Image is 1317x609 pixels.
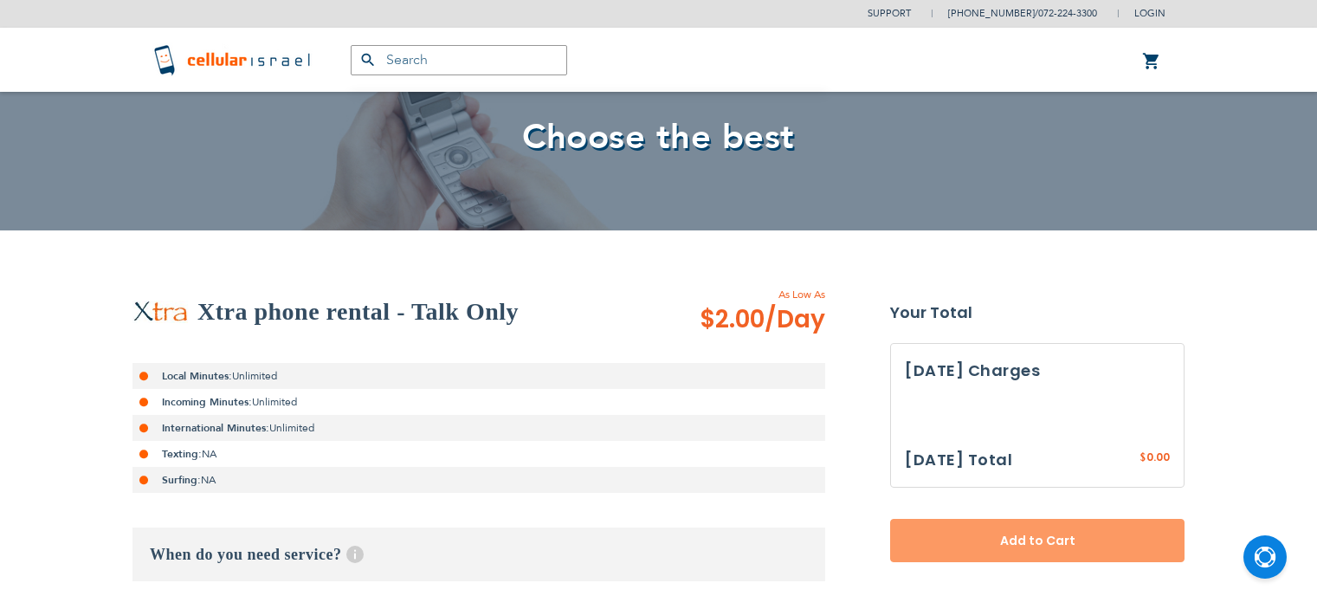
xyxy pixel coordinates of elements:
[1134,7,1165,20] span: Login
[132,467,825,493] li: NA
[162,447,202,461] strong: Texting:
[132,441,825,467] li: NA
[931,1,1097,26] li: /
[346,546,364,563] span: Help
[162,421,269,435] strong: International Minutes:
[132,415,825,441] li: Unlimited
[162,473,201,487] strong: Surfing:
[152,42,316,77] img: Cellular Israel
[132,301,189,323] img: Xtra phone rental - Talk Only
[522,113,795,161] span: Choose the best
[1146,450,1170,464] span: 0.00
[1038,7,1097,20] a: 072-224-3300
[351,45,567,75] input: Search
[132,528,825,581] h3: When do you need service?
[162,395,252,409] strong: Incoming Minutes:
[905,447,1012,473] h3: [DATE] Total
[653,287,825,302] span: As Low As
[765,302,825,337] span: /Day
[1139,450,1146,466] span: $
[132,389,825,415] li: Unlimited
[905,358,1170,384] h3: [DATE] Charges
[700,302,825,337] span: $2.00
[132,363,825,389] li: Unlimited
[948,7,1035,20] a: [PHONE_NUMBER]
[890,300,1185,326] strong: Your Total
[868,7,911,20] a: Support
[197,295,519,329] h2: Xtra phone rental - Talk Only
[162,369,232,383] strong: Local Minutes:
